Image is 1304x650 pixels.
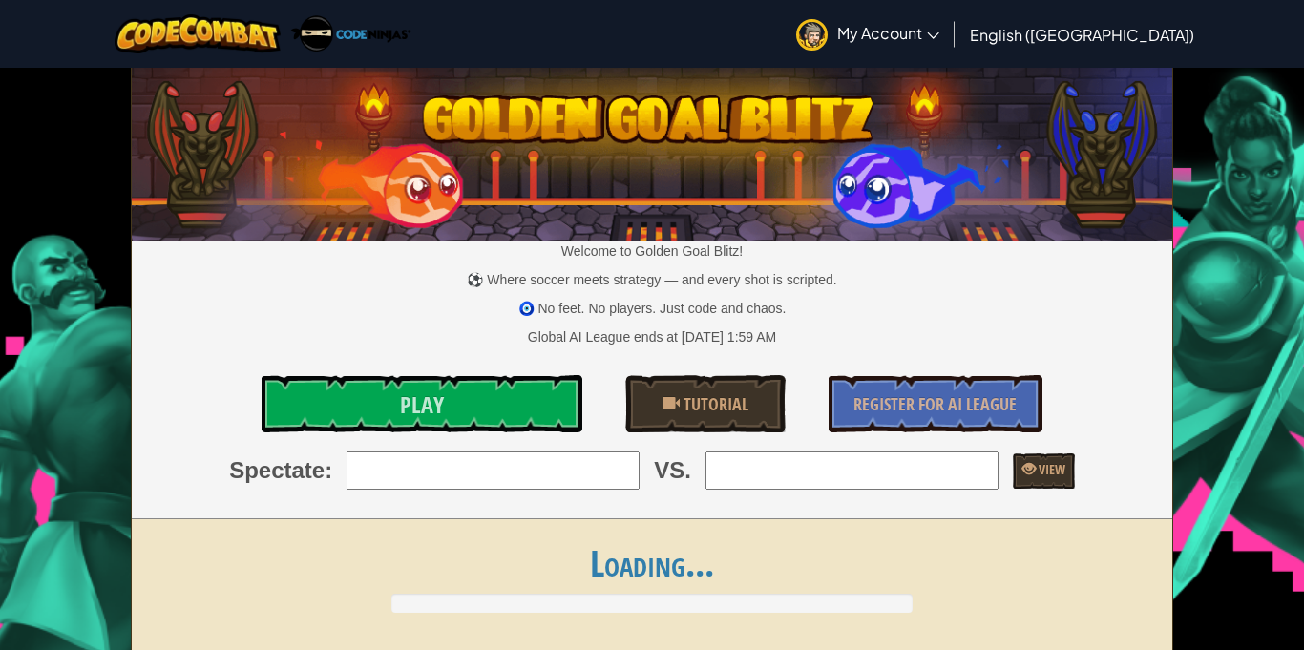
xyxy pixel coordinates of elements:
[625,375,786,432] a: Tutorial
[115,14,282,53] img: CodeCombat logo
[787,4,949,64] a: My Account
[796,19,828,51] img: avatar
[132,270,1173,289] p: ⚽ Where soccer meets strategy — and every shot is scripted.
[853,392,1017,416] span: Register for AI League
[290,14,411,53] img: Code Ninjas logo
[132,241,1173,261] p: Welcome to Golden Goal Blitz!
[229,454,325,487] span: Spectate
[132,299,1173,318] p: 🧿 No feet. No players. Just code and chaos.
[400,389,444,420] span: Play
[970,25,1194,45] span: English ([GEOGRAPHIC_DATA])
[132,543,1173,583] h1: Loading...
[654,454,691,487] span: VS.
[837,23,939,43] span: My Account
[680,392,748,416] span: Tutorial
[325,454,332,487] span: :
[132,60,1173,241] img: Golden Goal
[960,9,1204,60] a: English ([GEOGRAPHIC_DATA])
[1036,460,1065,478] span: View
[829,375,1042,432] a: Register for AI League
[528,327,776,346] div: Global AI League ends at [DATE] 1:59 AM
